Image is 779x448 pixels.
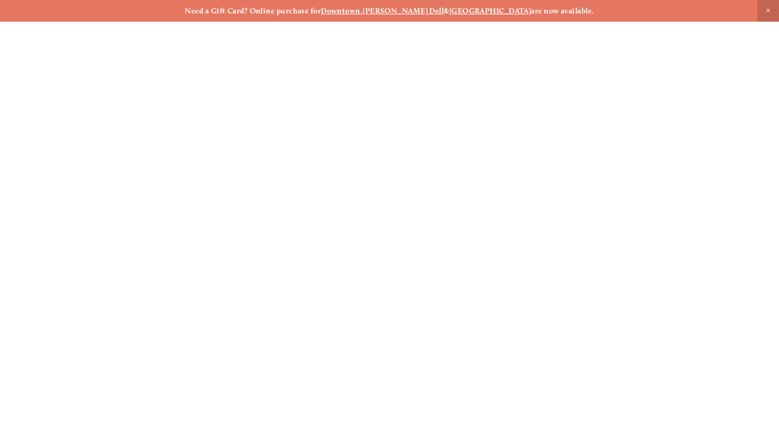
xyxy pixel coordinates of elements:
[531,6,594,15] strong: are now available.
[363,6,444,15] a: [PERSON_NAME] Dell
[449,6,531,15] a: [GEOGRAPHIC_DATA]
[444,6,449,15] strong: &
[185,6,321,15] strong: Need a Gift Card? Online purchase for
[321,6,361,15] a: Downtown
[361,6,363,15] strong: ,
